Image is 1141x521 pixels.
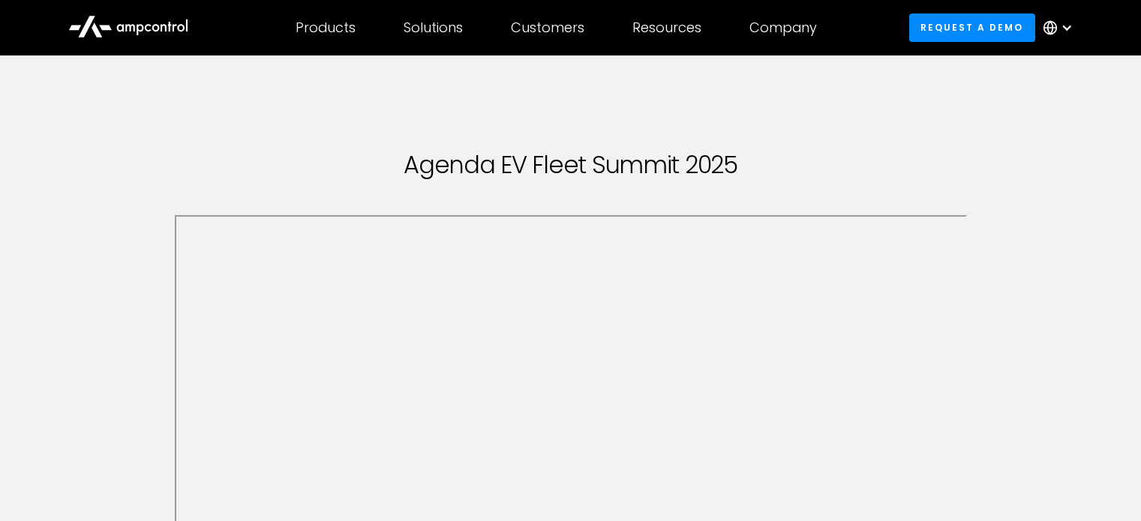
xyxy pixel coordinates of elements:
[632,19,701,36] div: Resources
[909,13,1035,41] a: Request a demo
[296,19,356,36] div: Products
[404,19,463,36] div: Solutions
[511,19,584,36] div: Customers
[175,151,967,179] h1: Agenda EV Fleet Summit 2025
[749,19,817,36] div: Company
